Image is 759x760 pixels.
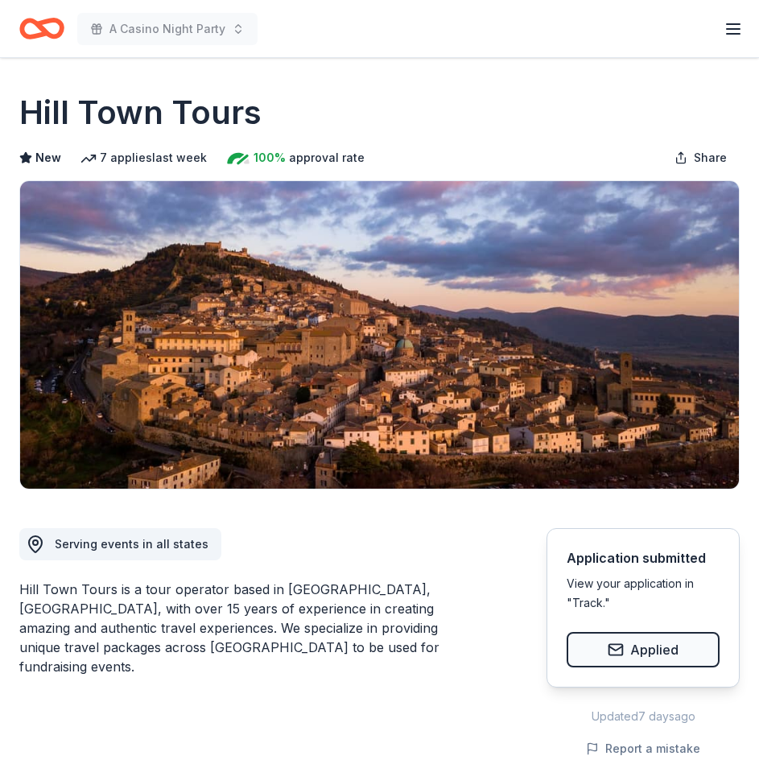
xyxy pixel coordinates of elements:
div: Hill Town Tours is a tour operator based in [GEOGRAPHIC_DATA], [GEOGRAPHIC_DATA], with over 15 ye... [19,580,469,676]
div: Updated 7 days ago [547,707,740,726]
button: Report a mistake [586,739,700,758]
img: Image for Hill Town Tours [20,181,739,489]
h1: Hill Town Tours [19,90,262,135]
span: 100% [254,148,286,167]
button: A Casino Night Party [77,13,258,45]
div: View your application in "Track." [567,574,720,613]
button: Share [662,142,740,174]
span: Serving events in all states [55,537,208,551]
div: Application submitted [567,548,720,568]
span: New [35,148,61,167]
span: approval rate [289,148,365,167]
a: Home [19,10,64,47]
span: Share [694,148,727,167]
button: Applied [567,632,720,667]
span: Applied [630,639,679,660]
div: 7 applies last week [80,148,207,167]
span: A Casino Night Party [109,19,225,39]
